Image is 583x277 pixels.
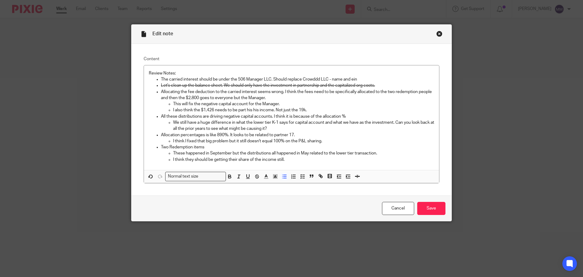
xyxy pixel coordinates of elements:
p: We still have a huge difference in what the lower tier K-1 says for capital account and what we h... [173,119,434,132]
a: Cancel [382,202,414,215]
p: Review Notes: [149,70,434,76]
span: Edit note [152,31,173,36]
p: Two Redemption items [161,144,434,150]
p: I think I fixed that big problem but it still doesn't equal 100% on the P&L sharing. [173,138,434,144]
p: Allocation percentages is like 890%. It looks to be related to partner 17. [161,132,434,138]
div: Close this dialog window [436,31,442,37]
span: Normal text size [167,173,200,180]
p: These happened in September but the distributions all happened in May related to the lower tier t... [173,150,434,156]
p: I think they should be getting their share of the income still. [173,157,434,163]
p: All these distributions are driving negative capital accounts. I think it is because of the alloc... [161,113,434,119]
p: The carried interest should be under the 506 Manager LLC. Should replace Crowddd LLC - name and ein [161,76,434,82]
p: This will fix the negative capital account for the Manager. [173,101,434,107]
input: Search for option [200,173,222,180]
div: Search for option [165,172,226,181]
s: Let's clean up the balance sheet. We should only have the investment in partnership and the capit... [161,83,375,88]
p: I also think the $1,426 needs to be part his his income. Not just the 19k. [173,107,434,113]
input: Save [417,202,445,215]
label: Content [144,56,439,62]
p: Allocating the fee deduction to the carried interest seems wrong. I think the fees need to be spe... [161,89,434,101]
